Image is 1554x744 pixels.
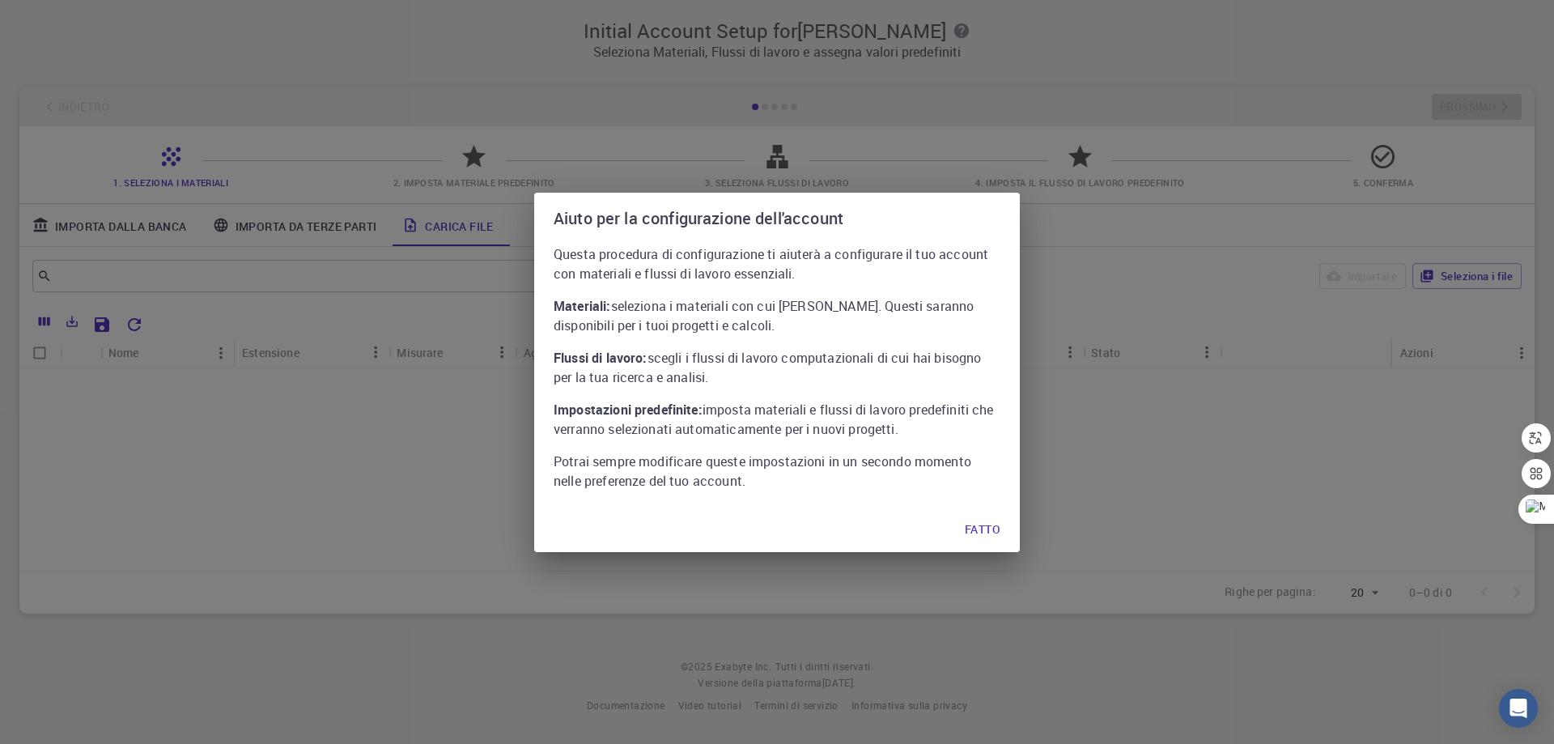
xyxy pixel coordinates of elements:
font: Questa procedura di configurazione ti aiuterà a configurare il tuo account con materiali e flussi... [554,245,988,283]
font: Impostazioni predefinite: [554,401,703,419]
div: Apri Intercom Messenger [1499,689,1538,728]
font: Flussi di lavoro: [554,349,647,367]
font: seleziona i materiali con cui [PERSON_NAME]. Questi saranno disponibili per i tuoi progetti e cal... [554,297,974,334]
font: Materiali: [554,297,611,315]
font: Potrai sempre modificare queste impostazioni in un secondo momento nelle preferenze del tuo account. [554,453,971,490]
font: imposta materiali e flussi di lavoro predefiniti che verranno selezionati automaticamente per i n... [554,401,994,438]
font: Fatto [965,521,1000,537]
button: Fatto [952,513,1013,546]
span: Assistenza [27,11,104,26]
font: Aiuto per la configurazione dell'account [554,207,843,229]
font: scegli i flussi di lavoro computazionali di cui hai bisogno per la tua ricerca e analisi. [554,349,981,386]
